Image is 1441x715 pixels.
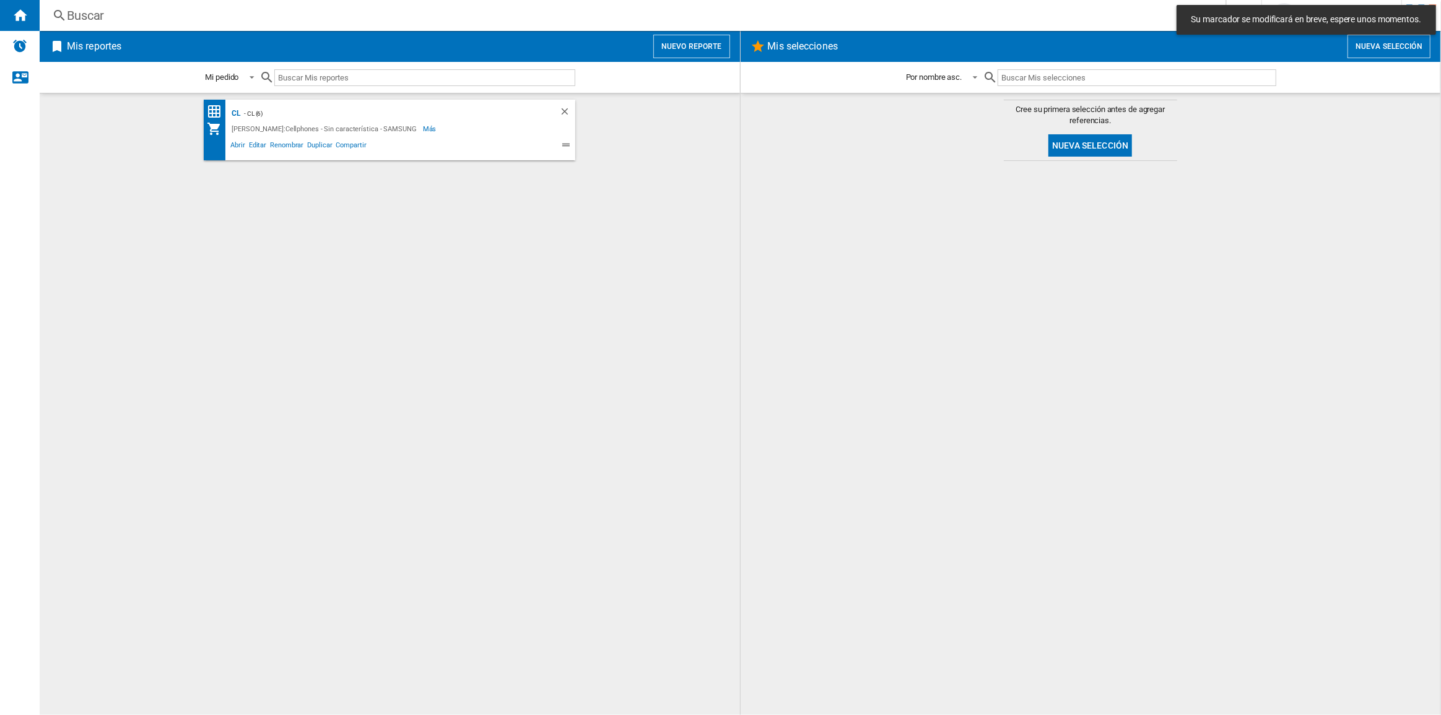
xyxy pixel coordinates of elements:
[247,139,268,154] span: Editar
[12,38,27,53] img: alerts-logo.svg
[274,69,575,86] input: Buscar Mis reportes
[906,72,962,82] div: Por nombre asc.
[241,106,534,121] div: - CL (6)
[1188,14,1425,26] span: Su marcador se modificará en breve, espere unos momentos.
[64,35,124,58] h2: Mis reportes
[229,139,247,154] span: Abrir
[305,139,334,154] span: Duplicar
[998,69,1276,86] input: Buscar Mis selecciones
[207,121,229,136] div: Mi colección
[334,139,368,154] span: Compartir
[765,35,841,58] h2: Mis selecciones
[207,104,229,119] div: Matriz de precios
[67,7,1193,24] div: Buscar
[1004,104,1177,126] span: Cree su primera selección antes de agregar referencias.
[559,106,575,121] div: Borrar
[229,106,241,121] div: CL
[1347,35,1430,58] button: Nueva selección
[1048,134,1132,157] button: Nueva selección
[423,121,438,136] span: Más
[205,72,238,82] div: Mi pedido
[229,121,423,136] div: [PERSON_NAME]:Cellphones - Sin característica - SAMSUNG
[268,139,305,154] span: Renombrar
[653,35,730,58] button: Nuevo reporte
